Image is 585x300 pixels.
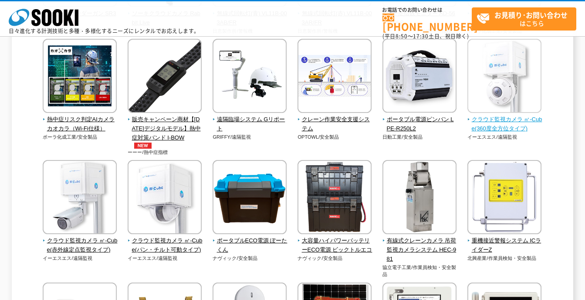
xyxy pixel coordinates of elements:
[213,228,287,254] a: ポータブルECO電源 ぽーたくん
[213,236,287,255] span: ポータブルECO電源 ぽーたくん
[477,8,576,30] span: はこちら
[382,107,457,133] a: ポータブル電源ピンバン LPE-R250L2
[298,255,372,262] p: ナヴィック/安全製品
[382,7,472,13] span: お電話でのお問い合わせは
[467,255,542,262] p: 北興産業/作業員検知・安全製品
[413,32,429,40] span: 17:30
[43,39,117,115] img: 熱中症リスク判定AIカメラ カオカラ（Wi-Fi仕様）
[298,115,372,133] span: クレーン作業安全支援システム
[43,236,117,255] span: クラウド監視カメラ ㎥-Cube(赤外線定点監視タイプ)
[467,160,541,236] img: 重機接近警報システム ICライダーZ
[382,236,457,263] span: 有線式クレーンカメラ 吊荷監視カメラシステム HEC-981
[494,10,568,20] strong: お見積り･お問い合わせ
[298,133,372,141] p: OPTOWL/安全製品
[128,228,202,254] a: クラウド監視カメラ ㎥-Cube(パン・チルト可動タイプ)
[298,228,372,254] a: 大容量ハイパワーバッテリーECO電源 ビックトルエコ
[43,160,117,236] img: クラウド監視カメラ ㎥-Cube(赤外線定点監視タイプ)
[213,160,287,236] img: ポータブルECO電源 ぽーたくん
[213,39,287,115] img: 遠隔臨場システム Gリポート
[128,107,202,148] a: 販売キャンペーン商材【[DATE]デジタルモデル】熱中症対策バンド I-BOWNEW
[382,39,457,115] img: ポータブル電源ピンバン LPE-R250L2
[467,228,542,254] a: 重機接近警報システム ICライダーZ
[43,107,117,133] a: 熱中症リスク判定AIカメラ カオカラ（Wi-Fi仕様）
[467,107,542,133] a: クラウド監視カメラ ㎥-Cube(360度全方位タイプ)
[132,143,154,149] img: NEW
[128,236,202,255] span: クラウド監視カメラ ㎥-Cube(パン・チルト可動タイプ)
[128,255,202,262] p: イーエスエス/遠隔監視
[467,236,542,255] span: 重機接近警報システム ICライダーZ
[472,7,576,31] a: お見積り･お問い合わせはこちら
[467,115,542,133] span: クラウド監視カメラ ㎥-Cube(360度全方位タイプ)
[213,255,287,262] p: ナヴィック/安全製品
[298,107,372,133] a: クレーン作業安全支援システム
[382,133,457,141] p: 日動工業/安全製品
[128,160,202,236] img: クラウド監視カメラ ㎥-Cube(パン・チルト可動タイプ)
[43,133,117,141] p: ポーラ化成工業/安全製品
[43,255,117,262] p: イーエスエス/遠隔監視
[467,133,542,141] p: イーエスエス/遠隔監視
[382,32,469,40] span: (平日 ～ 土日、祝日除く)
[43,228,117,254] a: クラウド監視カメラ ㎥-Cube(赤外線定点監視タイプ)
[396,32,408,40] span: 8:50
[213,133,287,141] p: GRIFFY/遠隔監視
[213,115,287,133] span: 遠隔臨場システム Gリポート
[382,228,457,263] a: 有線式クレーンカメラ 吊荷監視カメラシステム HEC-981
[298,39,372,115] img: クレーン作業安全支援システム
[382,264,457,278] p: 協立電子工業/作業員検知・安全製品
[43,115,117,133] span: 熱中症リスク判定AIカメラ カオカラ（Wi-Fi仕様）
[128,149,202,156] p: ーーー/熱中症指標
[298,236,372,255] span: 大容量ハイパワーバッテリーECO電源 ビックトルエコ
[298,160,372,236] img: 大容量ハイパワーバッテリーECO電源 ビックトルエコ
[382,160,457,236] img: 有線式クレーンカメラ 吊荷監視カメラシステム HEC-981
[213,107,287,133] a: 遠隔臨場システム Gリポート
[382,115,457,133] span: ポータブル電源ピンバン LPE-R250L2
[467,39,541,115] img: クラウド監視カメラ ㎥-Cube(360度全方位タイプ)
[128,115,202,148] span: 販売キャンペーン商材【[DATE]デジタルモデル】熱中症対策バンド I-BOW
[128,39,202,115] img: 販売キャンペーン商材【2025年デジタルモデル】熱中症対策バンド I-BOW
[382,14,472,31] a: [PHONE_NUMBER]
[9,28,200,34] p: 日々進化する計測技術と多種・多様化するニーズにレンタルでお応えします。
